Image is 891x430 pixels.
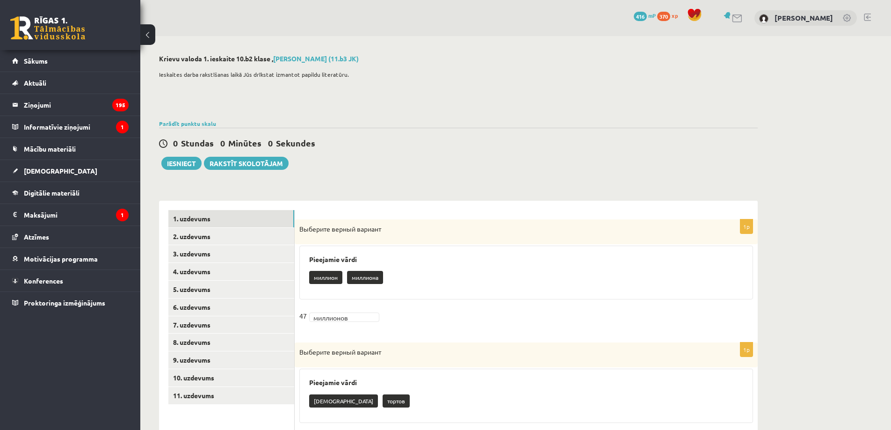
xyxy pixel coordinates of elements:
span: Sekundes [276,138,315,148]
a: 4. uzdevums [168,263,294,280]
i: 195 [112,99,129,111]
a: 1. uzdevums [168,210,294,227]
h3: Pieejamie vārdi [309,255,743,263]
span: Aktuāli [24,79,46,87]
a: 2. uzdevums [168,228,294,245]
span: 370 [657,12,670,21]
p: Ieskaites darba rakstīšanas laikā Jūs drīkstat izmantot papildu literatūru. [159,70,753,79]
a: Ziņojumi195 [12,94,129,116]
a: [PERSON_NAME] (11.b3 JK) [273,54,359,63]
span: [DEMOGRAPHIC_DATA] [24,167,97,175]
span: Mācību materiāli [24,145,76,153]
span: 0 [173,138,178,148]
h2: Krievu valoda 1. ieskaite 10.b2 klase , [159,55,758,63]
a: Atzīmes [12,226,129,248]
legend: Ziņojumi [24,94,129,116]
p: 47 [299,309,307,323]
p: миллион [309,271,342,284]
span: Sākums [24,57,48,65]
a: Informatīvie ziņojumi1 [12,116,129,138]
a: 7. uzdevums [168,316,294,334]
span: Выберите верный вариант [299,225,381,233]
h3: Pieejamie vārdi [309,379,743,386]
a: Mācību materiāli [12,138,129,160]
span: Atzīmes [24,233,49,241]
a: 370 xp [657,12,682,19]
span: Motivācijas programma [24,255,98,263]
a: 3. uzdevums [168,245,294,262]
p: 1p [740,342,753,357]
a: [PERSON_NAME] [775,13,833,22]
span: Stundas [181,138,214,148]
a: Proktoringa izmēģinājums [12,292,129,313]
span: Digitālie materiāli [24,189,80,197]
span: 0 [268,138,273,148]
a: Aktuāli [12,72,129,94]
a: Maksājumi1 [12,204,129,226]
button: Iesniegt [161,157,202,170]
p: миллиона [347,271,383,284]
span: миллионов [313,313,367,322]
span: 0 [220,138,225,148]
a: Motivācijas programma [12,248,129,270]
span: mP [648,12,656,19]
span: xp [672,12,678,19]
a: 10. uzdevums [168,369,294,386]
a: [DEMOGRAPHIC_DATA] [12,160,129,182]
a: Konferences [12,270,129,292]
legend: Informatīvie ziņojumi [24,116,129,138]
a: 11. uzdevums [168,387,294,404]
i: 1 [116,121,129,133]
span: 416 [634,12,647,21]
a: 8. uzdevums [168,334,294,351]
p: тортов [383,394,410,408]
legend: Maksājumi [24,204,129,226]
a: Parādīt punktu skalu [159,120,216,127]
p: [DEMOGRAPHIC_DATA] [309,394,378,408]
a: Rakstīt skolotājam [204,157,289,170]
span: Proktoringa izmēģinājums [24,299,105,307]
span: Выберите верный вариант [299,348,381,356]
span: Minūtes [228,138,261,148]
i: 1 [116,209,129,221]
a: 9. uzdevums [168,351,294,369]
a: Sākums [12,50,129,72]
img: Sandijs Rozevskis [759,14,768,23]
a: Rīgas 1. Tālmācības vidusskola [10,16,85,40]
a: миллионов [309,313,379,322]
span: Konferences [24,277,63,285]
a: 6. uzdevums [168,299,294,316]
a: 5. uzdevums [168,281,294,298]
a: 416 mP [634,12,656,19]
a: Digitālie materiāli [12,182,129,204]
p: 1p [740,219,753,234]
